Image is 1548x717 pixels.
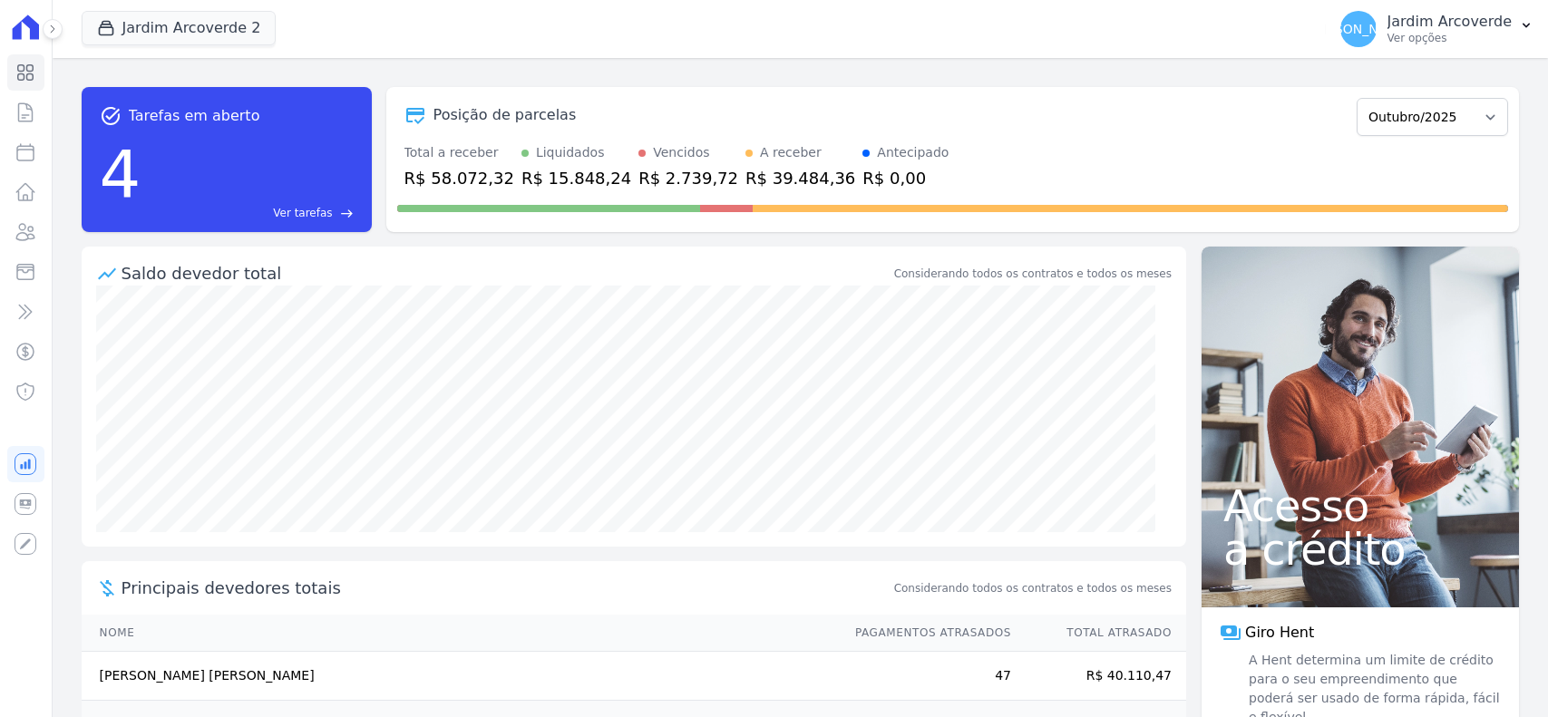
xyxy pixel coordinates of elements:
span: Giro Hent [1245,622,1314,644]
td: R$ 40.110,47 [1012,652,1186,701]
td: [PERSON_NAME] [PERSON_NAME] [82,652,838,701]
div: Saldo devedor total [122,261,891,286]
div: R$ 39.484,36 [745,166,855,190]
span: Acesso [1223,484,1497,528]
div: Liquidados [536,143,605,162]
span: Ver tarefas [273,205,332,221]
th: Nome [82,615,838,652]
th: Total Atrasado [1012,615,1186,652]
div: Antecipado [877,143,949,162]
div: 4 [100,127,141,221]
div: Vencidos [653,143,709,162]
span: task_alt [100,105,122,127]
p: Ver opções [1387,31,1512,45]
div: R$ 0,00 [862,166,949,190]
span: Principais devedores totais [122,576,891,600]
span: Considerando todos os contratos e todos os meses [894,580,1172,596]
a: Ver tarefas east [148,205,353,221]
p: Jardim Arcoverde [1387,13,1512,31]
span: Tarefas em aberto [129,105,260,127]
span: east [340,207,354,220]
div: Posição de parcelas [433,104,577,126]
div: A receber [760,143,822,162]
button: Jardim Arcoverde 2 [82,11,277,45]
td: 47 [838,652,1012,701]
button: [PERSON_NAME] Jardim Arcoverde Ver opções [1326,4,1548,54]
div: Total a receber [404,143,514,162]
th: Pagamentos Atrasados [838,615,1012,652]
span: a crédito [1223,528,1497,571]
div: R$ 58.072,32 [404,166,514,190]
span: [PERSON_NAME] [1305,23,1410,35]
div: Considerando todos os contratos e todos os meses [894,266,1172,282]
div: R$ 15.848,24 [521,166,631,190]
div: R$ 2.739,72 [638,166,738,190]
